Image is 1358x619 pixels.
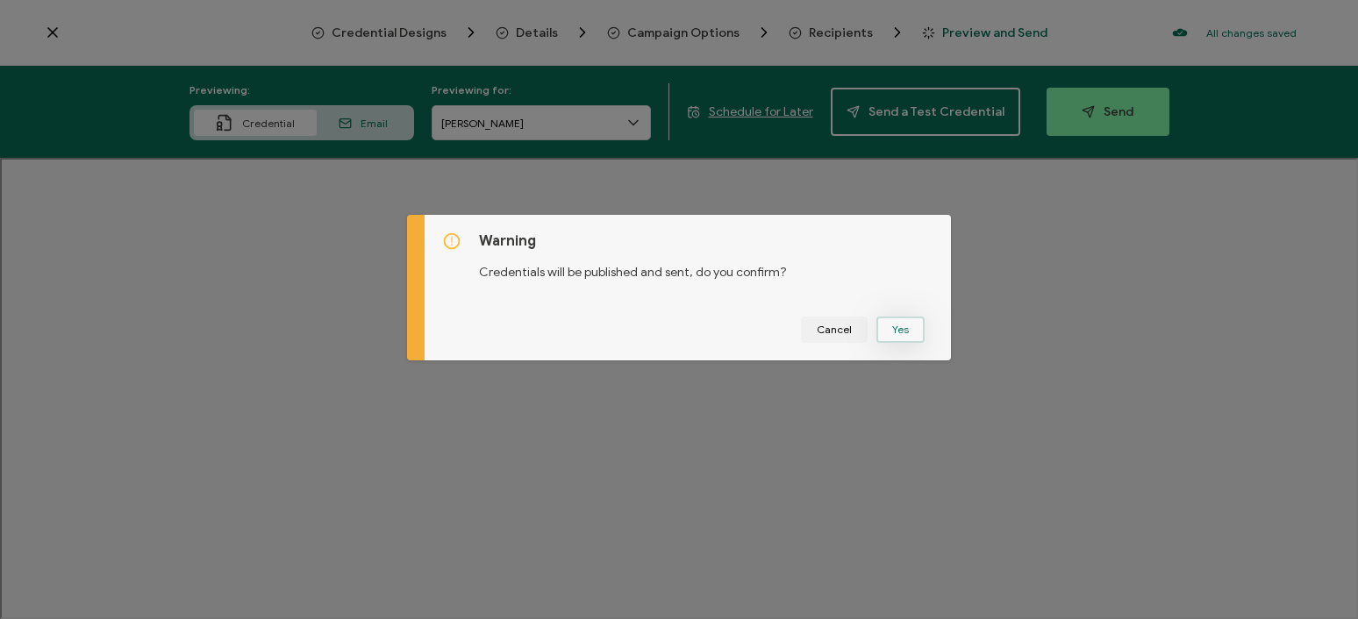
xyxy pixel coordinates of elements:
button: Cancel [801,317,868,343]
iframe: Chat Widget [1270,535,1358,619]
span: Cancel [817,324,852,335]
h5: Warning [479,232,933,250]
div: dialog [407,215,950,360]
p: Credentials will be published and sent, do you confirm? [479,250,933,281]
button: Yes [876,317,925,343]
